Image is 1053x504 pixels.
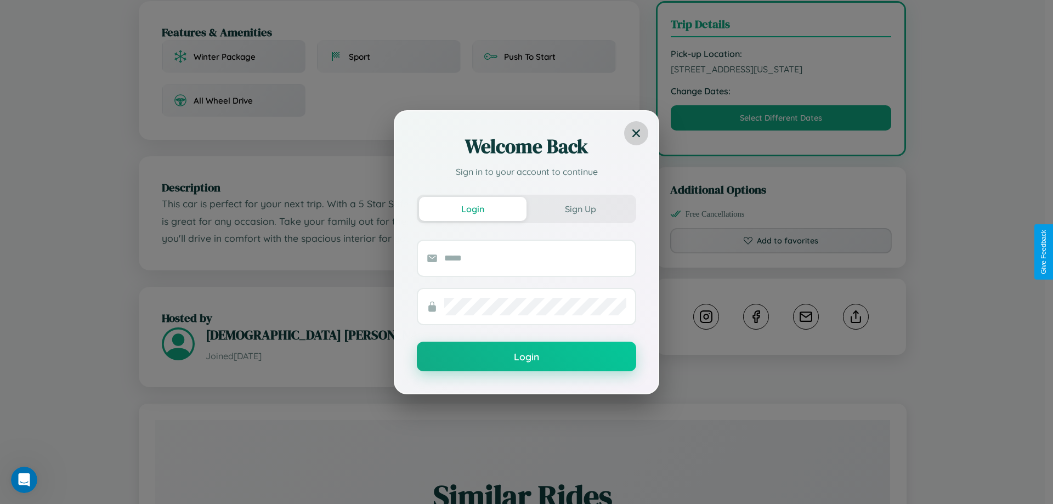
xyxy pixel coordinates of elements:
div: Give Feedback [1040,230,1048,274]
button: Login [419,197,526,221]
button: Login [417,342,636,371]
iframe: Intercom live chat [11,467,37,493]
h2: Welcome Back [417,133,636,160]
p: Sign in to your account to continue [417,165,636,178]
button: Sign Up [526,197,634,221]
